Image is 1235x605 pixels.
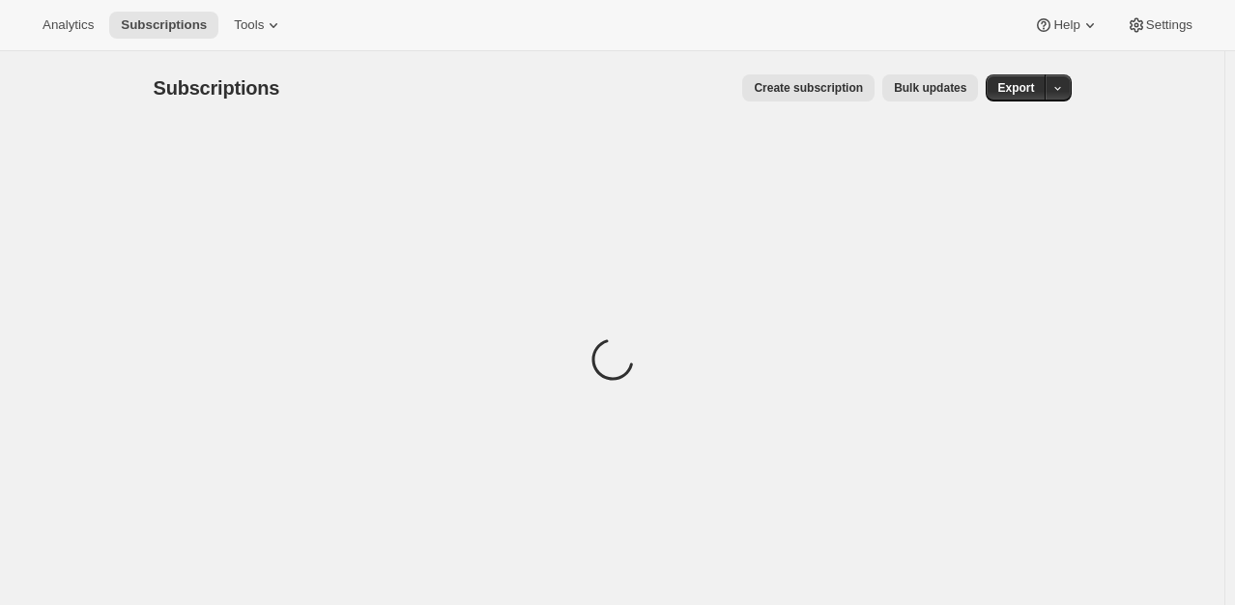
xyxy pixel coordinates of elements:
span: Help [1053,17,1079,33]
button: Subscriptions [109,12,218,39]
button: Help [1022,12,1110,39]
button: Tools [222,12,295,39]
span: Subscriptions [154,77,280,99]
span: Export [997,80,1034,96]
span: Settings [1146,17,1192,33]
button: Create subscription [742,74,875,101]
span: Subscriptions [121,17,207,33]
button: Settings [1115,12,1204,39]
span: Bulk updates [894,80,966,96]
button: Export [986,74,1046,101]
span: Create subscription [754,80,863,96]
button: Analytics [31,12,105,39]
span: Analytics [43,17,94,33]
span: Tools [234,17,264,33]
button: Bulk updates [882,74,978,101]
